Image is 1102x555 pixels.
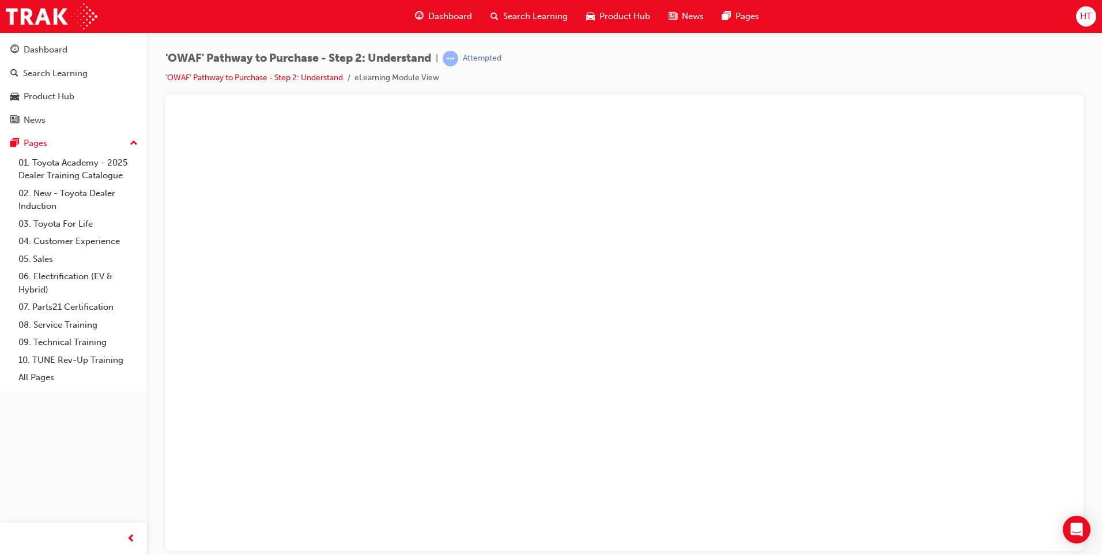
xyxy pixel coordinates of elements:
[5,63,142,84] a: Search Learning
[14,215,142,233] a: 03. Toyota For Life
[14,185,142,215] a: 02. New - Toyota Dealer Induction
[6,3,97,29] img: Trak
[586,9,595,24] span: car-icon
[1076,6,1096,27] button: HT
[713,5,768,28] a: pages-iconPages
[406,5,481,28] a: guage-iconDashboard
[165,73,343,82] a: 'OWAF' Pathway to Purchase - Step 2: Understand
[130,136,138,151] span: up-icon
[436,52,438,65] span: |
[463,53,501,64] div: Attempted
[10,69,18,79] span: search-icon
[24,137,47,150] div: Pages
[24,43,67,57] div: Dashboard
[682,10,704,23] span: News
[24,114,46,127] div: News
[14,369,142,387] a: All Pages
[490,9,499,24] span: search-icon
[1063,516,1090,543] div: Open Intercom Messenger
[599,10,650,23] span: Product Hub
[14,268,142,298] a: 06. Electrification (EV & Hybrid)
[14,250,142,268] a: 05. Sales
[5,110,142,131] a: News
[5,133,142,154] button: Pages
[14,316,142,334] a: 08. Service Training
[10,115,19,126] span: news-icon
[10,45,19,55] span: guage-icon
[14,333,142,351] a: 09. Technical Training
[669,9,677,24] span: news-icon
[354,72,439,85] li: eLearning Module View
[503,10,568,23] span: Search Learning
[23,67,88,80] div: Search Learning
[1080,10,1092,23] span: HT
[14,232,142,250] a: 04. Customer Experience
[481,5,577,28] a: search-iconSearch Learning
[443,51,458,66] span: learningRecordVerb_ATTEMPT-icon
[659,5,713,28] a: news-iconNews
[165,52,431,65] span: 'OWAF' Pathway to Purchase - Step 2: Understand
[127,532,135,546] span: prev-icon
[735,10,759,23] span: Pages
[14,154,142,185] a: 01. Toyota Academy - 2025 Dealer Training Catalogue
[14,298,142,316] a: 07. Parts21 Certification
[10,92,19,102] span: car-icon
[24,90,74,103] div: Product Hub
[577,5,659,28] a: car-iconProduct Hub
[14,351,142,369] a: 10. TUNE Rev-Up Training
[415,9,424,24] span: guage-icon
[5,37,142,133] button: DashboardSearch LearningProduct HubNews
[722,9,731,24] span: pages-icon
[10,138,19,149] span: pages-icon
[5,39,142,61] a: Dashboard
[5,86,142,107] a: Product Hub
[428,10,472,23] span: Dashboard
